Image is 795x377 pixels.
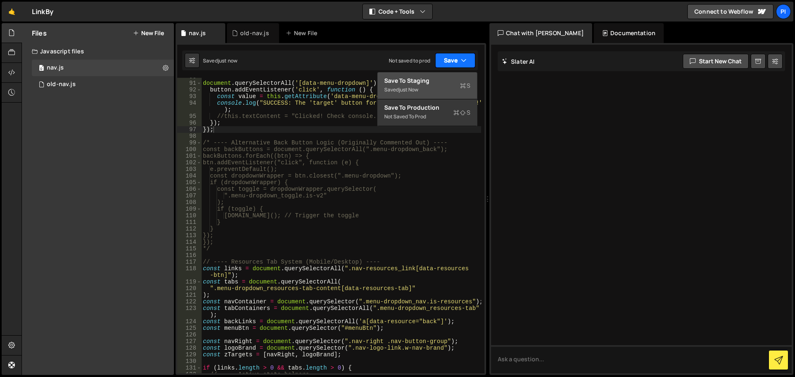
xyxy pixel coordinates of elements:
[32,60,174,76] div: 17098/47144.js
[177,146,202,153] div: 100
[177,279,202,285] div: 119
[378,99,477,126] button: Save to ProductionS Not saved to prod
[177,305,202,318] div: 123
[177,159,202,166] div: 102
[177,199,202,206] div: 108
[32,29,47,38] h2: Files
[203,57,237,64] div: Saved
[399,86,418,93] div: just now
[384,103,470,112] div: Save to Production
[39,65,44,72] span: 0
[177,86,202,93] div: 92
[177,126,202,133] div: 97
[377,72,477,127] div: Code + Tools
[177,133,202,139] div: 98
[177,192,202,199] div: 107
[218,57,237,64] div: just now
[177,259,202,265] div: 117
[177,120,202,126] div: 96
[177,206,202,212] div: 109
[177,331,202,338] div: 126
[32,7,53,17] div: LinkBy
[378,72,477,99] button: Save to StagingS Savedjust now
[489,23,592,43] div: Chat with [PERSON_NAME]
[502,58,535,65] h2: Slater AI
[177,365,202,371] div: 131
[177,252,202,259] div: 116
[177,100,202,113] div: 94
[460,82,470,90] span: S
[687,4,773,19] a: Connect to Webflow
[177,298,202,305] div: 122
[363,4,432,19] button: Code + Tools
[177,80,202,86] div: 91
[177,166,202,173] div: 103
[177,139,202,146] div: 99
[177,113,202,120] div: 95
[384,85,470,95] div: Saved
[47,81,76,88] div: old-nav.js
[177,358,202,365] div: 130
[177,153,202,159] div: 101
[177,179,202,186] div: 105
[177,239,202,245] div: 114
[177,351,202,358] div: 129
[189,29,206,37] div: nav.js
[594,23,664,43] div: Documentation
[2,2,22,22] a: 🤙
[32,76,174,93] div: 17098/47260.js
[177,325,202,331] div: 125
[177,93,202,100] div: 93
[286,29,320,37] div: New File
[177,285,202,292] div: 120
[177,245,202,252] div: 115
[177,338,202,345] div: 127
[177,292,202,298] div: 121
[240,29,269,37] div: old-nav.js
[683,54,749,69] button: Start new chat
[435,53,475,68] button: Save
[177,345,202,351] div: 128
[177,173,202,179] div: 104
[384,112,470,122] div: Not saved to prod
[177,219,202,226] div: 111
[22,43,174,60] div: Javascript files
[177,186,202,192] div: 106
[177,318,202,325] div: 124
[177,265,202,279] div: 118
[133,30,164,36] button: New File
[177,232,202,239] div: 113
[177,226,202,232] div: 112
[776,4,791,19] a: Pi
[47,64,64,72] div: nav.js
[177,212,202,219] div: 110
[389,57,430,64] div: Not saved to prod
[384,77,470,85] div: Save to Staging
[453,108,470,117] span: S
